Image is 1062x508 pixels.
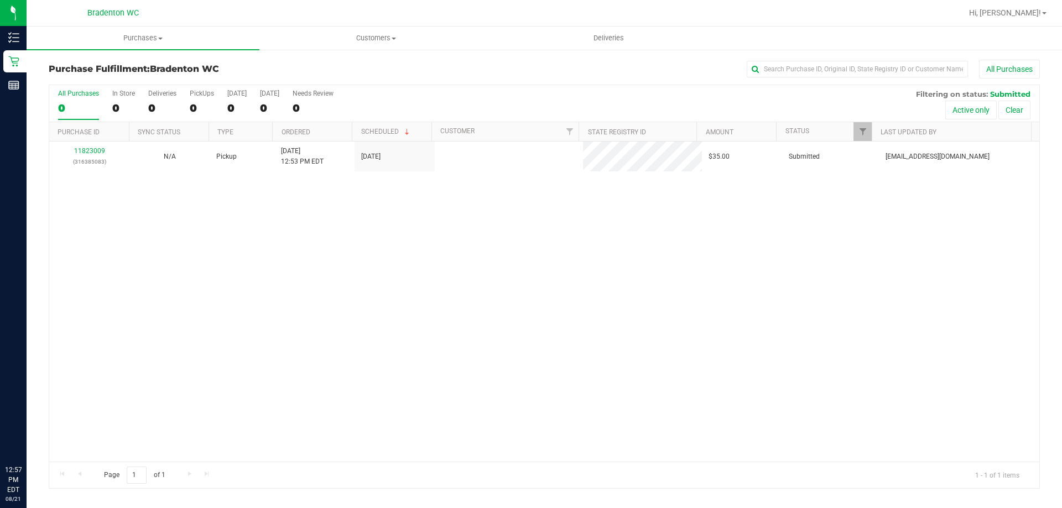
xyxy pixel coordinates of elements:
[588,128,646,136] a: State Registry ID
[5,465,22,495] p: 12:57 PM EDT
[11,420,44,453] iframe: Resource center
[74,147,105,155] a: 11823009
[8,32,19,43] inline-svg: Inventory
[281,146,324,167] span: [DATE] 12:53 PM EDT
[881,128,936,136] a: Last Updated By
[916,90,988,98] span: Filtering on status:
[95,467,174,484] span: Page of 1
[227,90,247,97] div: [DATE]
[260,102,279,114] div: 0
[361,151,381,162] span: [DATE]
[138,128,180,136] a: Sync Status
[190,102,214,114] div: 0
[217,128,233,136] a: Type
[5,495,22,503] p: 08/21
[706,128,733,136] a: Amount
[945,101,997,119] button: Active only
[747,61,968,77] input: Search Purchase ID, Original ID, State Registry ID or Customer Name...
[58,102,99,114] div: 0
[979,60,1040,78] button: All Purchases
[127,467,147,484] input: 1
[148,90,176,97] div: Deliveries
[148,102,176,114] div: 0
[260,33,492,43] span: Customers
[886,151,990,162] span: [EMAIL_ADDRESS][DOMAIN_NAME]
[227,102,247,114] div: 0
[966,467,1028,483] span: 1 - 1 of 1 items
[709,151,730,162] span: $35.00
[56,156,123,167] p: (316385083)
[293,102,334,114] div: 0
[87,8,139,18] span: Bradenton WC
[8,56,19,67] inline-svg: Retail
[27,27,259,50] a: Purchases
[492,27,725,50] a: Deliveries
[216,151,237,162] span: Pickup
[990,90,1030,98] span: Submitted
[260,90,279,97] div: [DATE]
[560,122,579,141] a: Filter
[58,90,99,97] div: All Purchases
[259,27,492,50] a: Customers
[58,128,100,136] a: Purchase ID
[27,33,259,43] span: Purchases
[998,101,1030,119] button: Clear
[579,33,639,43] span: Deliveries
[789,151,820,162] span: Submitted
[112,90,135,97] div: In Store
[112,102,135,114] div: 0
[293,90,334,97] div: Needs Review
[853,122,872,141] a: Filter
[150,64,219,74] span: Bradenton WC
[969,8,1041,17] span: Hi, [PERSON_NAME]!
[361,128,412,135] a: Scheduled
[440,127,475,135] a: Customer
[49,64,379,74] h3: Purchase Fulfillment:
[785,127,809,135] a: Status
[8,80,19,91] inline-svg: Reports
[164,153,176,160] span: Not Applicable
[190,90,214,97] div: PickUps
[282,128,310,136] a: Ordered
[164,151,176,162] button: N/A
